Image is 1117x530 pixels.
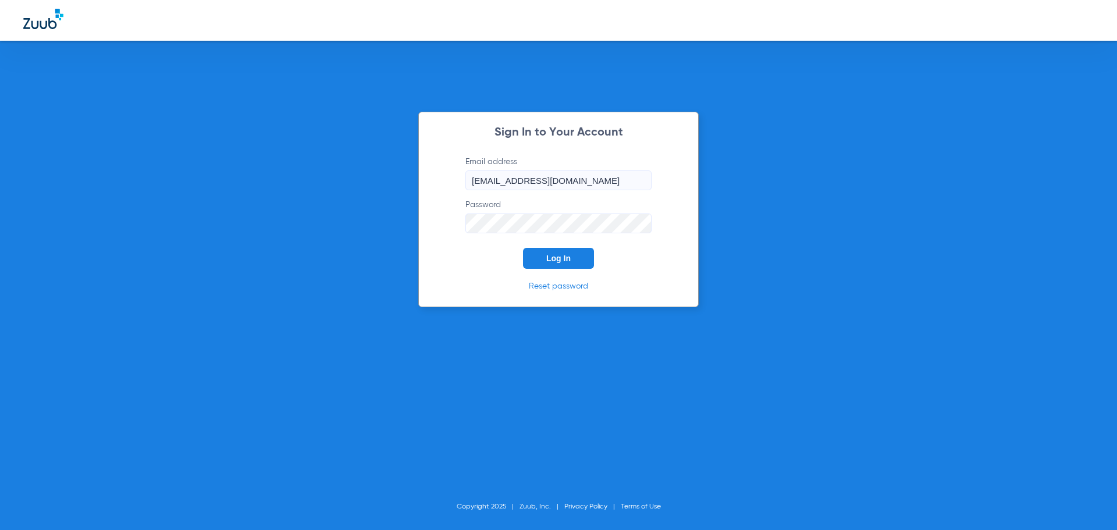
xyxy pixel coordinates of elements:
[457,501,520,513] li: Copyright 2025
[529,282,588,290] a: Reset password
[465,156,652,190] label: Email address
[1059,474,1117,530] iframe: Chat Widget
[465,214,652,233] input: Password
[465,199,652,233] label: Password
[465,170,652,190] input: Email address
[520,501,564,513] li: Zuub, Inc.
[523,248,594,269] button: Log In
[23,9,63,29] img: Zuub Logo
[546,254,571,263] span: Log In
[621,503,661,510] a: Terms of Use
[564,503,607,510] a: Privacy Policy
[448,127,669,138] h2: Sign In to Your Account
